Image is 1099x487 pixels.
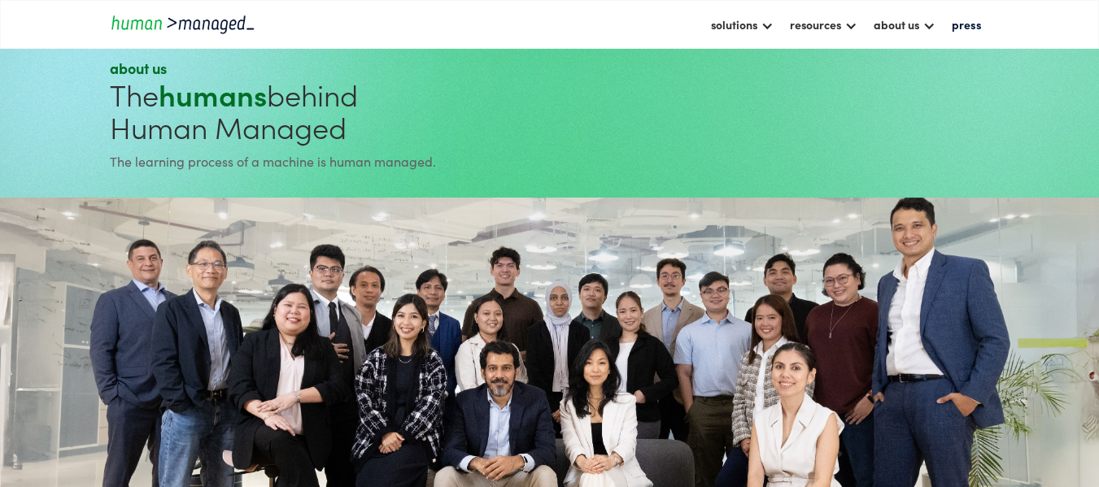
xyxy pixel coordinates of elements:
div: solutions [711,15,757,34]
strong: humans [159,73,267,115]
div: The learning process of a machine is human managed. [110,151,543,171]
a: press [944,11,989,38]
h1: The behind Human Managed [110,78,543,143]
div: about us [874,15,919,34]
div: resources [790,15,841,34]
div: about us [110,59,543,78]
